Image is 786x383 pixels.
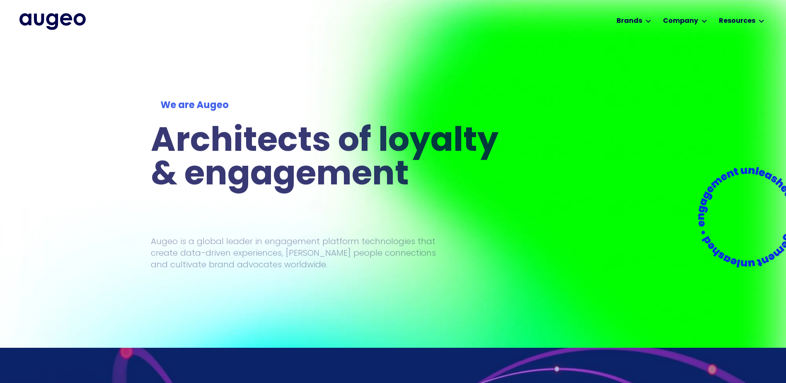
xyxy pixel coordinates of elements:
div: Brands [617,16,642,26]
div: Company [663,16,698,26]
img: Augeo's full logo in midnight blue. [19,13,86,30]
h1: Architects of loyalty & engagement [151,125,509,192]
p: Augeo is a global leader in engagement platform technologies that create data-driven experiences,... [151,235,436,270]
div: Resources [719,16,755,26]
div: We are Augeo [160,99,499,113]
a: home [19,13,86,30]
